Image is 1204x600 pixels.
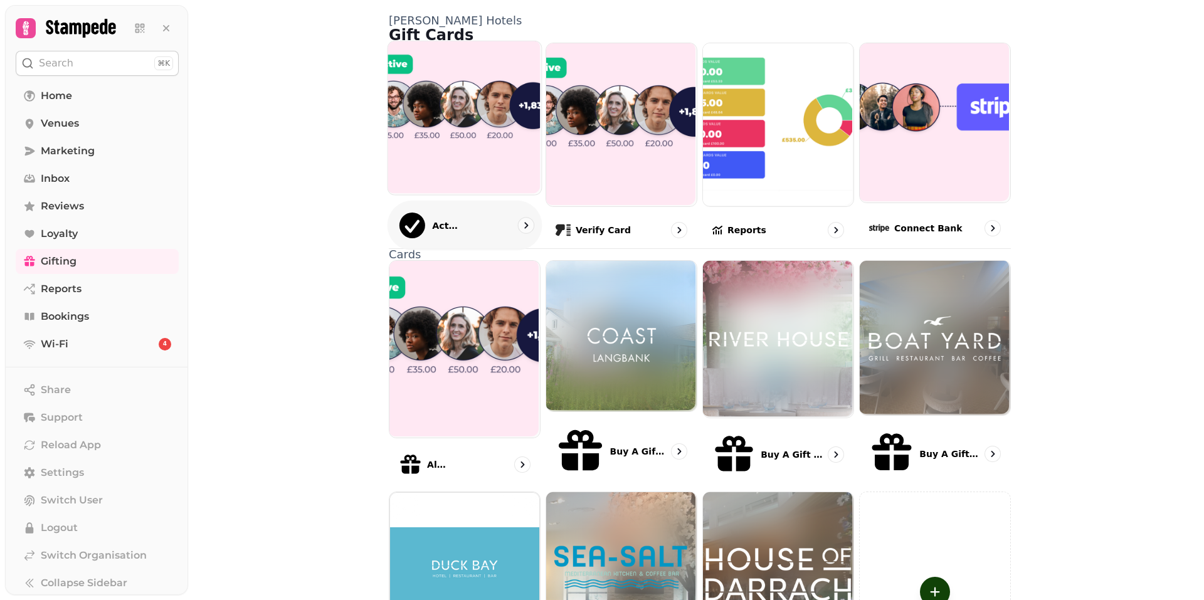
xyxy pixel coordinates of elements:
span: Support [41,410,83,425]
p: Search [39,56,73,71]
svg: go to [673,224,685,236]
a: Buy a gift card for CoastBuy a gift card for Coast [546,260,697,487]
a: ReportsReports [702,43,854,248]
svg: go to [986,222,999,234]
img: aHR0cHM6Ly9maWxlcy5zdGFtcGVkZS5haS9mMDFkYTMwYS0wNzA1LTExZWItYThmYi0wMjYyZDlhNWYyNzcvbWVkaWEvYmNjY... [546,535,697,599]
span: Settings [41,465,84,480]
a: All cardsAll cards [389,260,541,487]
span: Venues [41,116,79,131]
a: Gifting [16,249,179,274]
span: Collapse Sidebar [41,576,127,591]
a: Reviews [16,194,179,219]
p: Connect bank [894,222,963,234]
img: Reports [702,42,852,205]
a: Buy a gift card for River HouseBuy a gift card for River House [702,260,854,487]
img: aHR0cHM6Ly9ibGFja2J4LnMzLmV1LXdlc3QtMi5hbWF6b25hd3MuY29tL2VmYzUxZDA1LTA3MDUtMTFlYi05MGY1LTA2M2ZlM... [860,307,1010,370]
span: Switch Organisation [41,548,147,563]
button: Support [16,405,179,430]
a: Loyalty [16,221,179,246]
a: Home [16,83,179,108]
svg: go to [516,458,529,471]
p: Buy a gift card for Boat Yard [919,448,980,460]
a: Inbox [16,166,179,191]
img: Activations [387,40,541,194]
a: Switch Organisation [16,543,179,568]
h1: Gift Cards [389,28,1011,43]
p: Verify card [576,224,631,236]
span: Wi-Fi [41,337,68,352]
button: Share [16,377,179,403]
img: Verify card [545,42,695,205]
img: aHR0cHM6Ly9ibGFja2J4LnMzLmV1LXdlc3QtMi5hbWF6b25hd3MuY29tL2VmYzUxZDA1LTA3MDUtMTFlYi05MGY1LTA2M2ZlM... [546,261,697,411]
p: Buy a gift card for Coast [610,445,666,458]
span: Gifting [41,254,77,269]
span: Marketing [41,144,95,159]
p: Cards [389,249,1011,260]
svg: go to [830,224,842,236]
svg: go to [520,219,532,231]
svg: go to [830,448,842,461]
span: Share [41,382,71,397]
button: Reload App [16,433,179,458]
a: Venues [16,111,179,136]
img: All cards [388,260,539,436]
p: All cards [427,458,448,471]
img: Connect bank [858,42,1009,201]
span: Reviews [41,199,84,214]
a: Connect bankConnect bank [859,43,1011,248]
span: Logout [41,520,78,535]
p: [PERSON_NAME] Hotels [389,15,1011,26]
button: Search⌘K [16,51,179,76]
span: Bookings [41,309,89,324]
span: Switch User [41,493,103,508]
img: aHR0cHM6Ly9ibGFja2J4LnMzLmV1LXdlc3QtMi5hbWF6b25hd3MuY29tL2VmYzUxZDA1LTA3MDUtMTFlYi05MGY1LTA2M2ZlM... [703,308,853,371]
a: Marketing [16,139,179,164]
a: Reports [16,276,179,302]
a: Wi-Fi4 [16,332,179,357]
svg: go to [986,448,999,460]
span: Loyalty [41,226,78,241]
a: ActivationsActivations [388,41,542,251]
a: Settings [16,460,179,485]
div: ⌘K [154,56,173,70]
button: Logout [16,515,179,540]
a: Buy a gift card for Boat YardBuy a gift card for Boat Yard [859,260,1011,487]
span: 4 [163,340,167,349]
svg: go to [673,445,685,458]
span: Inbox [41,171,70,186]
button: Collapse Sidebar [16,571,179,596]
a: Verify cardVerify card [546,43,697,248]
p: Buy a gift card for River House [761,448,823,461]
span: Reload App [41,438,101,453]
p: Activations [432,219,459,231]
p: Reports [727,224,766,236]
span: Reports [41,282,82,297]
button: Switch User [16,488,179,513]
a: Bookings [16,304,179,329]
span: Home [41,88,72,103]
